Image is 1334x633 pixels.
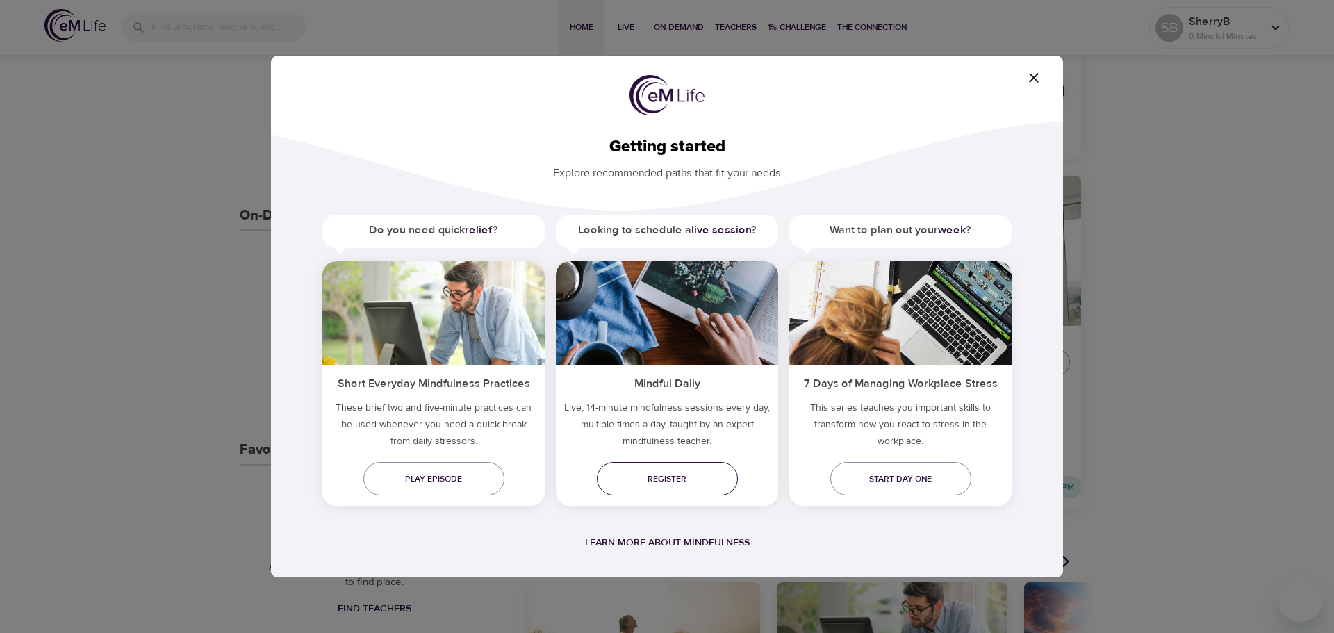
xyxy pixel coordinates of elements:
[374,472,493,486] span: Play episode
[556,400,778,455] p: Live, 14-minute mindfulness sessions every day, multiple times a day, taught by an expert mindful...
[608,472,727,486] span: Register
[556,215,778,246] h5: Looking to schedule a ?
[322,261,545,365] img: ims
[322,215,545,246] h5: Do you need quick ?
[789,365,1012,400] h5: 7 Days of Managing Workplace Stress
[556,261,778,365] img: ims
[691,223,751,237] a: live session
[841,472,960,486] span: Start day one
[830,462,971,495] a: Start day one
[597,462,738,495] a: Register
[465,223,493,237] a: relief
[293,157,1041,181] p: Explore recommended paths that fit your needs
[322,400,545,455] h5: These brief two and five-minute practices can be used whenever you need a quick break from daily ...
[938,223,966,237] a: week
[789,215,1012,246] h5: Want to plan out your ?
[789,400,1012,455] p: This series teaches you important skills to transform how you react to stress in the workplace.
[363,462,504,495] a: Play episode
[585,536,750,549] a: Learn more about mindfulness
[293,137,1041,157] h2: Getting started
[629,75,705,115] img: logo
[789,261,1012,365] img: ims
[322,365,545,400] h5: Short Everyday Mindfulness Practices
[556,365,778,400] h5: Mindful Daily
